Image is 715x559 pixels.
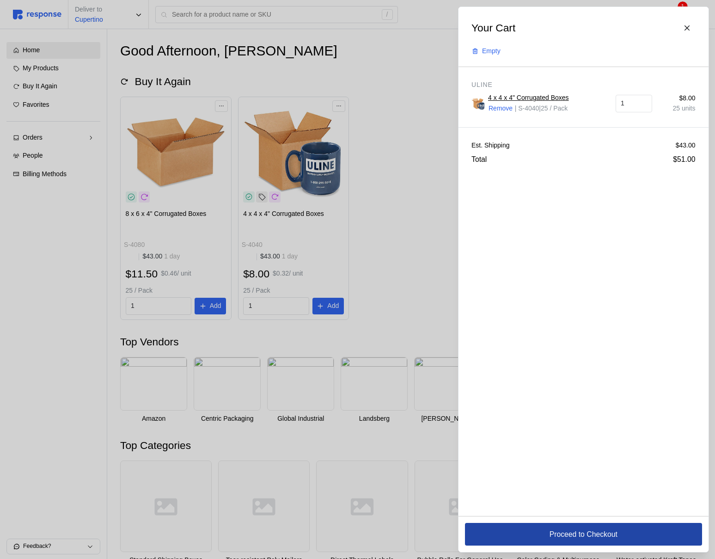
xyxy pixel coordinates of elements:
[471,80,696,90] p: Uline
[482,46,501,56] p: Empty
[659,93,695,104] p: $8.00
[514,104,539,112] span: | S-4040
[471,141,510,151] p: Est. Shipping
[539,104,568,112] span: | 25 / Pack
[675,141,695,151] p: $43.00
[673,154,695,165] p: $51.00
[471,21,515,35] h2: Your Cart
[471,154,487,165] p: Total
[489,104,513,114] p: Remove
[488,103,513,114] button: Remove
[466,43,506,60] button: Empty
[659,104,695,114] p: 25 units
[621,95,647,112] input: Qty
[549,528,617,540] p: Proceed to Checkout
[465,523,702,546] button: Proceed to Checkout
[488,93,569,103] a: 4 x 4 x 4" Corrugated Boxes
[471,97,485,111] img: S-4040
